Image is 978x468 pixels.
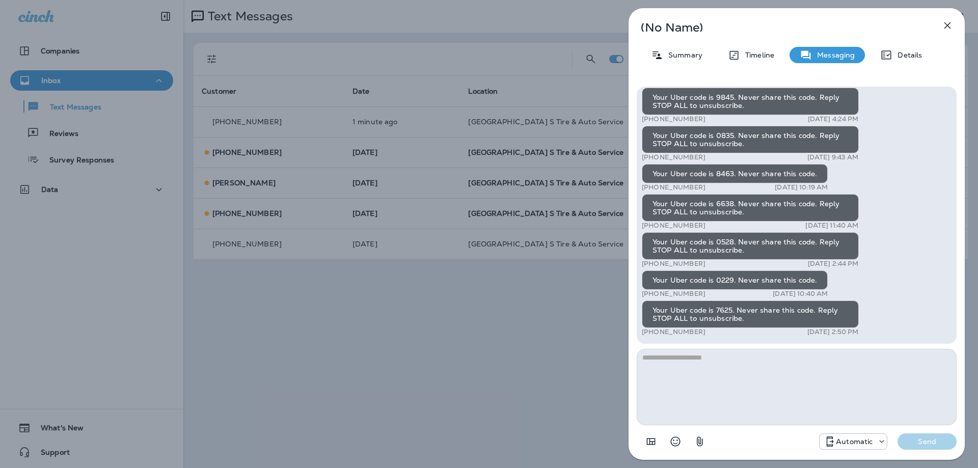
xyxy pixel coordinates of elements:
[642,194,859,222] div: Your Uber code is 6638. Never share this code. Reply STOP ALL to unsubscribe.
[642,232,859,260] div: Your Uber code is 0528. Never share this code. Reply STOP ALL to unsubscribe.
[642,115,705,123] p: [PHONE_NUMBER]
[807,153,859,161] p: [DATE] 9:43 AM
[642,300,859,328] div: Your Uber code is 7625. Never share this code. Reply STOP ALL to unsubscribe.
[775,183,828,191] p: [DATE] 10:19 AM
[808,115,859,123] p: [DATE] 4:24 PM
[812,51,855,59] p: Messaging
[641,431,661,452] button: Add in a premade template
[642,164,828,183] div: Your Uber code is 8463. Never share this code.
[892,51,922,59] p: Details
[665,431,686,452] button: Select an emoji
[642,126,859,153] div: Your Uber code is 0835. Never share this code. Reply STOP ALL to unsubscribe.
[642,328,705,336] p: [PHONE_NUMBER]
[663,51,702,59] p: Summary
[773,290,828,298] p: [DATE] 10:40 AM
[642,88,859,115] div: Your Uber code is 9845. Never share this code. Reply STOP ALL to unsubscribe.
[808,260,859,268] p: [DATE] 2:44 PM
[740,51,774,59] p: Timeline
[641,23,919,32] p: (No Name)
[642,270,828,290] div: Your Uber code is 0229. Never share this code.
[642,153,705,161] p: [PHONE_NUMBER]
[642,222,705,230] p: [PHONE_NUMBER]
[642,290,705,298] p: [PHONE_NUMBER]
[836,437,873,446] p: Automatic
[805,222,858,230] p: [DATE] 11:40 AM
[807,328,859,336] p: [DATE] 2:50 PM
[642,260,705,268] p: [PHONE_NUMBER]
[642,183,705,191] p: [PHONE_NUMBER]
